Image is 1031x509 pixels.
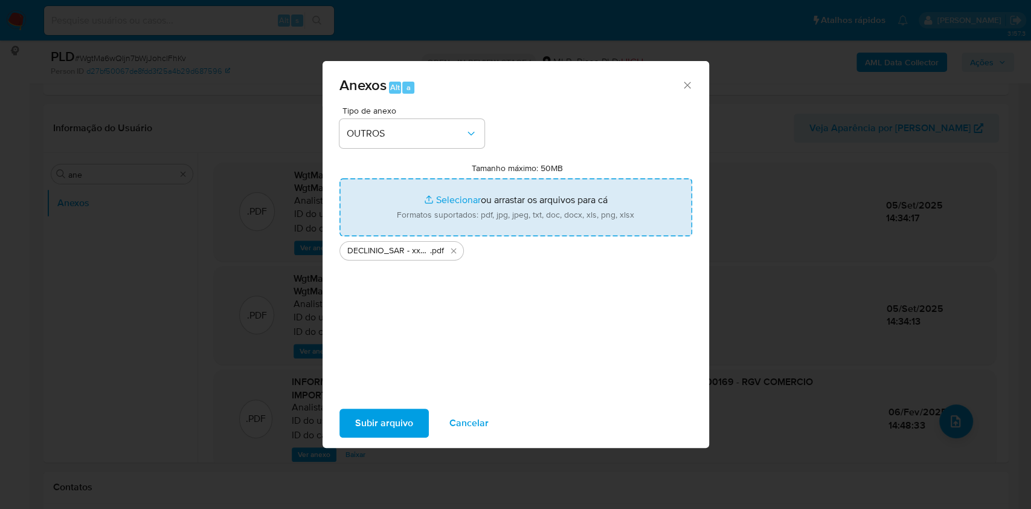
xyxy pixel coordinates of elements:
span: Tipo de anexo [342,106,487,115]
label: Tamanho máximo: 50MB [472,163,563,173]
button: OUTROS [339,119,484,148]
span: Alt [390,82,400,93]
span: a [406,82,411,93]
span: Cancelar [449,410,489,436]
button: Fechar [681,79,692,90]
span: Subir arquivo [355,410,413,436]
span: OUTROS [347,128,465,140]
span: DECLINIO_SAR - xxx - CNPJ 43564187000169 - RGV COMERCIO IMPORTACAO E EXPORTACAO LTDA [347,245,430,257]
span: .pdf [430,245,444,257]
ul: Arquivos selecionados [339,236,692,261]
button: Excluir DECLINIO_SAR - xxx - CNPJ 43564187000169 - RGV COMERCIO IMPORTACAO E EXPORTACAO LTDA.pdf [446,244,461,258]
button: Subir arquivo [339,409,429,438]
span: Anexos [339,74,387,96]
button: Cancelar [434,409,504,438]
